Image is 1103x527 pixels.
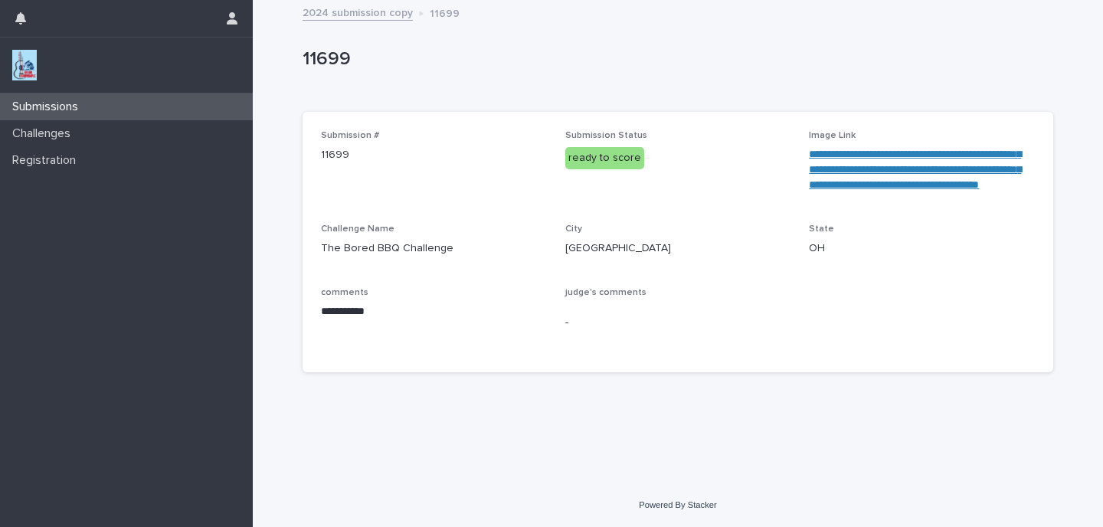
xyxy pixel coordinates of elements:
[321,131,379,140] span: Submission #
[12,50,37,80] img: jxsLJbdS1eYBI7rVAS4p
[639,500,716,509] a: Powered By Stacker
[321,224,394,234] span: Challenge Name
[565,241,791,257] p: [GEOGRAPHIC_DATA]
[565,288,646,297] span: judge's comments
[809,131,856,140] span: Image Link
[6,126,83,141] p: Challenges
[565,147,644,169] div: ready to score
[321,147,547,163] p: 11699
[809,224,834,234] span: State
[809,241,1035,257] p: OH
[430,4,460,21] p: 11699
[565,131,647,140] span: Submission Status
[303,48,1047,70] p: 11699
[321,288,368,297] span: comments
[565,224,582,234] span: City
[565,315,791,331] p: -
[6,100,90,114] p: Submissions
[6,153,88,168] p: Registration
[303,3,413,21] a: 2024 submission copy
[321,241,547,257] p: The Bored BBQ Challenge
